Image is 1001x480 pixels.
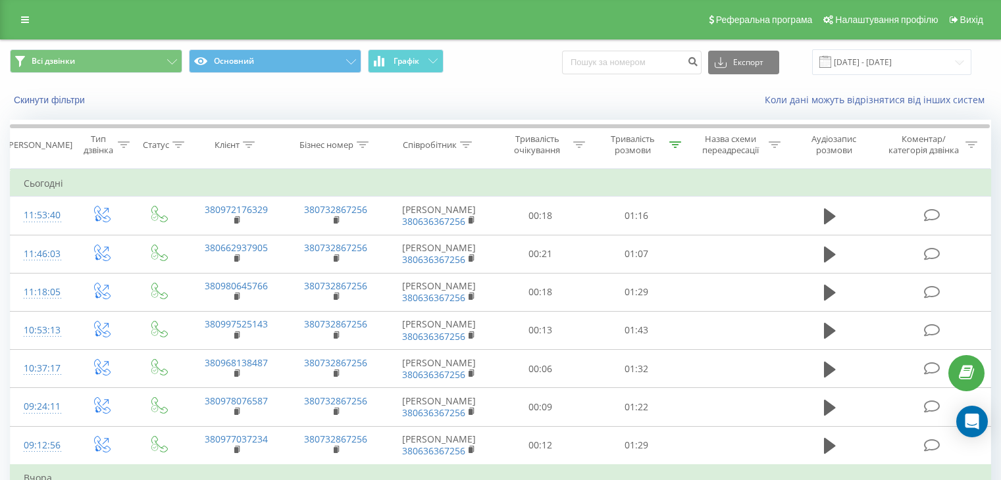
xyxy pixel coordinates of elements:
td: [PERSON_NAME] [386,388,493,426]
a: 380636367256 [402,406,465,419]
a: 380977037234 [205,433,268,445]
div: Open Intercom Messenger [956,406,988,437]
div: Статус [143,139,169,151]
input: Пошук за номером [562,51,702,74]
span: Вихід [960,14,983,25]
td: 00:13 [493,311,588,349]
a: 380997525143 [205,318,268,330]
div: Тривалість очікування [505,133,571,156]
div: Бізнес номер [299,139,353,151]
td: 00:12 [493,426,588,465]
a: 380732867256 [304,241,367,254]
a: 380968138487 [205,356,268,369]
a: 380636367256 [402,444,465,457]
div: Аудіозапис розмови [796,133,873,156]
div: Співробітник [403,139,457,151]
a: 380732867256 [304,318,367,330]
a: 380980645766 [205,279,268,292]
span: Налаштування профілю [835,14,938,25]
td: [PERSON_NAME] [386,197,493,235]
td: 01:22 [588,388,684,426]
a: 380732867256 [304,395,367,407]
a: 380972176329 [205,203,268,216]
div: 10:53:13 [24,318,59,343]
div: Назва схеми переадресації [696,133,765,156]
div: [PERSON_NAME] [6,139,72,151]
td: 01:29 [588,273,684,311]
a: 380732867256 [304,203,367,216]
a: 380636367256 [402,291,465,304]
td: 01:43 [588,311,684,349]
div: Тип дзвінка [83,133,114,156]
div: 11:53:40 [24,203,59,228]
div: 09:24:11 [24,394,59,420]
button: Експорт [708,51,779,74]
td: 00:18 [493,197,588,235]
button: Всі дзвінки [10,49,182,73]
td: 00:18 [493,273,588,311]
a: 380732867256 [304,279,367,292]
div: 11:18:05 [24,279,59,305]
span: Графік [394,57,419,66]
div: Коментар/категорія дзвінка [885,133,962,156]
div: 09:12:56 [24,433,59,458]
a: Коли дані можуть відрізнятися вiд інших систем [765,93,991,106]
div: Тривалість розмови [600,133,666,156]
td: 00:06 [493,350,588,388]
span: Реферальна програма [716,14,813,25]
span: Всі дзвінки [32,56,75,66]
td: Сьогодні [11,170,991,197]
a: 380732867256 [304,433,367,445]
td: [PERSON_NAME] [386,273,493,311]
a: 380662937905 [205,241,268,254]
button: Скинути фільтри [10,94,91,106]
a: 380636367256 [402,215,465,228]
div: Клієнт [215,139,240,151]
td: 01:32 [588,350,684,388]
button: Графік [368,49,444,73]
a: 380636367256 [402,368,465,381]
td: 01:07 [588,235,684,273]
td: [PERSON_NAME] [386,426,493,465]
td: 01:16 [588,197,684,235]
td: 00:21 [493,235,588,273]
button: Основний [189,49,361,73]
td: 01:29 [588,426,684,465]
a: 380732867256 [304,356,367,369]
td: [PERSON_NAME] [386,235,493,273]
a: 380978076587 [205,395,268,407]
td: 00:09 [493,388,588,426]
div: 11:46:03 [24,241,59,267]
div: 10:37:17 [24,356,59,381]
a: 380636367256 [402,330,465,343]
td: [PERSON_NAME] [386,350,493,388]
a: 380636367256 [402,253,465,266]
td: [PERSON_NAME] [386,311,493,349]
